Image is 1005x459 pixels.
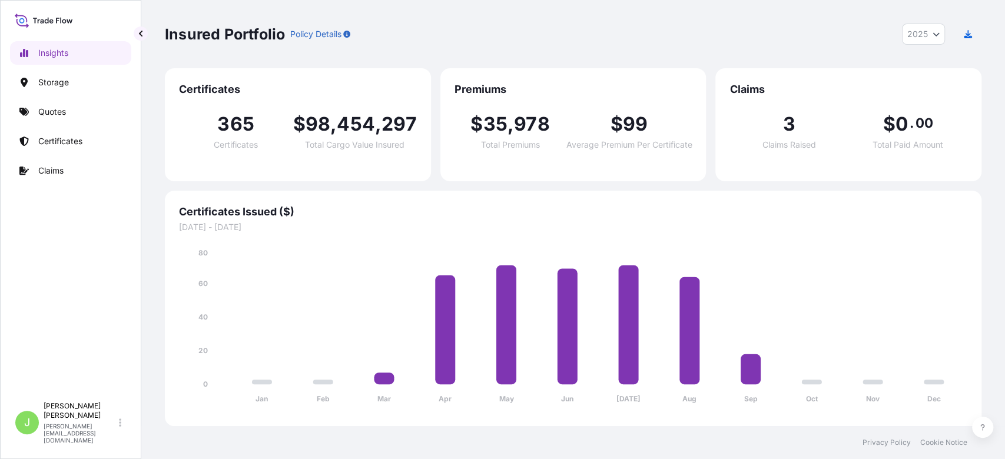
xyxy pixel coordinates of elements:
a: Insights [10,41,131,65]
a: Claims [10,159,131,182]
tspan: Apr [439,394,452,403]
p: Claims [38,165,64,177]
a: Cookie Notice [920,438,967,447]
span: , [375,115,382,134]
span: Premiums [455,82,692,97]
span: 454 [337,115,375,134]
button: Year Selector [902,24,945,45]
span: 35 [483,115,508,134]
span: $ [611,115,623,134]
p: Insured Portfolio [165,25,285,44]
a: Certificates [10,129,131,153]
span: 98 [306,115,330,134]
tspan: Sep [744,394,757,403]
span: Total Premiums [481,141,540,149]
span: Claims Raised [762,141,816,149]
tspan: Mar [377,394,391,403]
a: Storage [10,71,131,94]
span: 978 [514,115,550,134]
p: Policy Details [290,28,341,40]
p: [PERSON_NAME][EMAIL_ADDRESS][DOMAIN_NAME] [44,423,117,444]
span: $ [293,115,305,134]
span: 99 [623,115,648,134]
tspan: 20 [198,346,208,355]
span: J [24,417,30,428]
a: Quotes [10,100,131,124]
p: Quotes [38,106,66,118]
a: Privacy Policy [863,438,911,447]
p: Certificates [38,135,82,147]
tspan: Jun [561,394,573,403]
tspan: 60 [198,279,208,288]
span: Certificates [179,82,417,97]
span: Total Cargo Value Insured [305,141,404,149]
tspan: Jan [256,394,268,403]
tspan: Dec [927,394,941,403]
span: 365 [217,115,254,134]
tspan: 80 [198,248,208,257]
span: $ [470,115,483,134]
span: . [910,118,914,128]
tspan: 0 [203,380,208,388]
span: 0 [895,115,908,134]
tspan: [DATE] [616,394,641,403]
tspan: Nov [866,394,880,403]
p: Storage [38,76,69,88]
span: 297 [382,115,417,134]
span: Certificates [214,141,258,149]
span: Certificates Issued ($) [179,205,967,219]
span: Claims [729,82,967,97]
tspan: 40 [198,312,208,321]
span: 2025 [907,28,928,40]
tspan: Aug [682,394,696,403]
span: , [508,115,514,134]
p: [PERSON_NAME] [PERSON_NAME] [44,401,117,420]
span: 00 [915,118,933,128]
span: [DATE] - [DATE] [179,221,967,233]
span: , [330,115,337,134]
span: Total Paid Amount [873,141,943,149]
span: Average Premium Per Certificate [566,141,692,149]
span: 3 [783,115,795,134]
tspan: May [499,394,514,403]
tspan: Oct [806,394,818,403]
p: Insights [38,47,68,59]
span: $ [883,115,895,134]
tspan: Feb [317,394,330,403]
